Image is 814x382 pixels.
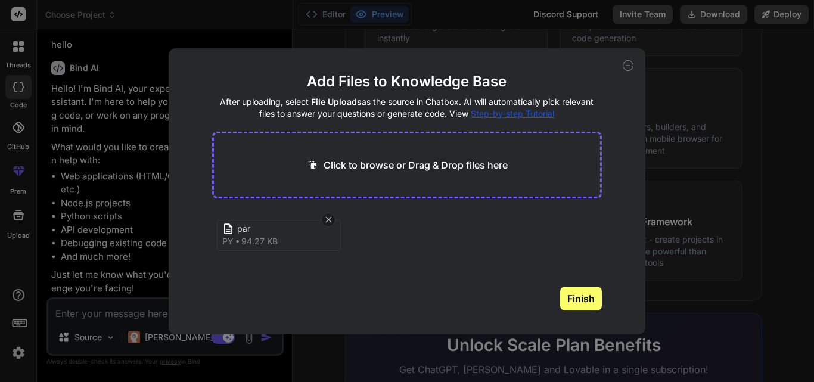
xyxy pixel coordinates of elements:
span: 94.27 KB [241,235,278,247]
span: py [222,235,234,247]
span: Step-by-step Tutorial [471,108,554,119]
h2: Add Files to Knowledge Base [212,72,602,91]
p: Click to browse or Drag & Drop files here [324,158,508,172]
span: File Uploads [311,97,362,107]
span: par [237,223,333,235]
button: Finish [560,287,602,310]
h4: After uploading, select as the source in Chatbox. AI will automatically pick relevant files to an... [212,96,602,120]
